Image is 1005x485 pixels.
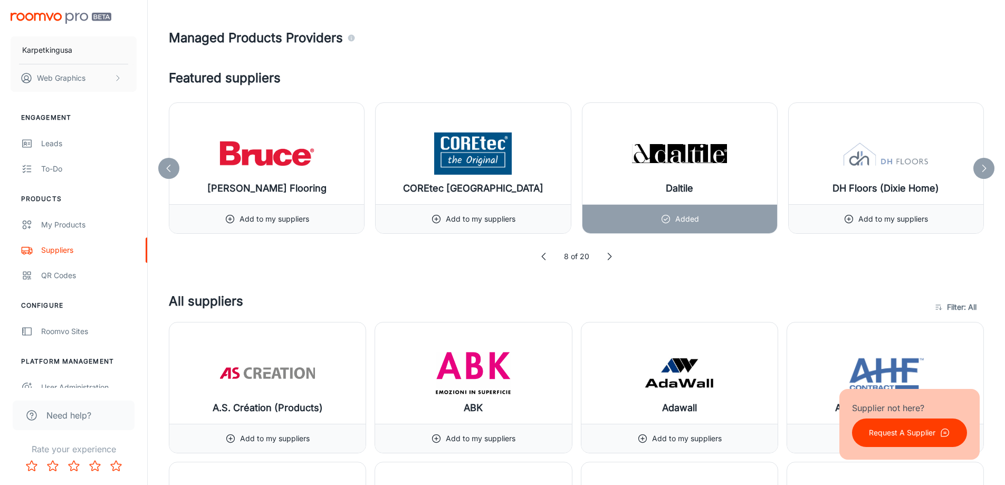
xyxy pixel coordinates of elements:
h6: DH Floors (Dixie Home) [832,181,939,196]
img: A.S. Création (Products) [220,352,315,394]
button: Rate 3 star [63,455,84,477]
div: Leads [41,138,137,149]
img: Bruce Flooring [219,132,314,175]
button: Rate 1 star [21,455,42,477]
button: Rate 4 star [84,455,106,477]
h4: Managed Products Providers [169,28,984,47]
p: Request A Supplier [869,427,935,439]
p: Add to my suppliers [446,433,515,444]
button: Request A Supplier [852,419,967,447]
div: My Products [41,219,137,231]
p: Rate your experience [8,443,139,455]
div: User Administration [41,382,137,393]
img: Roomvo PRO Beta [11,13,111,24]
p: Added [675,213,699,225]
div: Roomvo Sites [41,326,137,337]
img: AHF Contract Flooring [838,352,933,394]
h6: ABK [464,401,483,415]
p: Add to my suppliers [652,433,722,444]
h6: Adawall [662,401,697,415]
img: Adawall [632,352,727,394]
h6: Daltile [666,181,693,196]
h6: A.S. Création (Products) [213,401,323,415]
img: Daltile [632,132,727,175]
p: Add to my suppliers [446,213,515,225]
p: Supplier not here? [852,402,967,414]
div: To-do [41,163,137,175]
button: Rate 5 star [106,455,127,477]
p: 8 of 20 [564,251,589,262]
img: ABK [426,352,521,394]
button: Web Graphics [11,64,137,92]
h4: All suppliers [169,292,929,322]
h6: [PERSON_NAME] Flooring [207,181,327,196]
img: COREtec North America [426,132,521,175]
p: Web Graphics [37,72,85,84]
p: Karpetkingusa [22,44,72,56]
div: Agencies and suppliers who work with us to automatically identify the specific products you carry [347,28,356,47]
span: : All [964,301,977,313]
p: Add to my suppliers [858,213,928,225]
div: QR Codes [41,270,137,281]
div: Suppliers [41,244,137,256]
span: Filter [947,301,977,313]
img: DH Floors (Dixie Home) [838,132,933,175]
h6: COREtec [GEOGRAPHIC_DATA] [403,181,543,196]
button: Rate 2 star [42,455,63,477]
h6: AHF Contract Flooring [835,401,935,415]
p: Add to my suppliers [240,433,310,444]
p: Add to my suppliers [240,213,309,225]
button: Karpetkingusa [11,36,137,64]
span: Need help? [46,409,91,422]
h4: Featured suppliers [169,69,984,88]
